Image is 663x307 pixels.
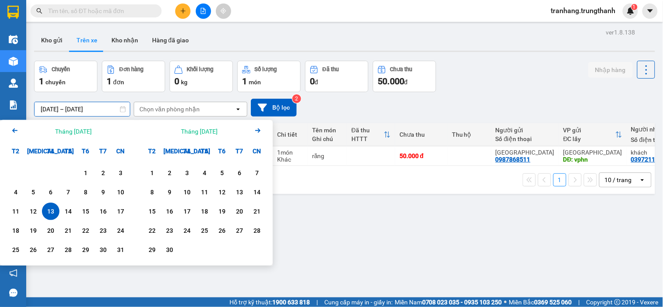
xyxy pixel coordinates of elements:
[163,245,176,255] div: 30
[178,183,196,201] div: Choose Thứ Tư, tháng 09 10 2025. It's available.
[9,100,18,110] img: solution-icon
[97,206,109,217] div: 16
[161,142,178,160] div: [MEDICAL_DATA]
[235,106,242,113] svg: open
[9,57,18,66] img: warehouse-icon
[45,206,57,217] div: 13
[10,125,20,137] button: Previous month.
[7,183,24,201] div: Choose Thứ Hai, tháng 08 4 2025. It's available.
[277,149,303,156] div: 1 món
[233,168,246,178] div: 6
[187,66,214,72] div: Khối lượng
[102,61,165,92] button: Đơn hàng1đơn
[48,6,151,16] input: Tìm tên, số ĐT hoặc mã đơn
[272,299,310,306] strong: 1900 633 818
[9,79,18,88] img: warehouse-icon
[251,168,263,178] div: 7
[69,30,104,51] button: Trên xe
[80,168,92,178] div: 1
[112,164,129,182] div: Choose Chủ Nhật, tháng 08 3 2025. It's available.
[213,142,231,160] div: T6
[646,7,654,15] span: caret-down
[146,206,158,217] div: 15
[80,225,92,236] div: 22
[10,125,20,136] svg: Arrow Left
[115,187,127,197] div: 10
[213,164,231,182] div: Choose Thứ Sáu, tháng 09 5 2025. It's available.
[216,187,228,197] div: 12
[452,131,487,138] div: Thu hộ
[231,222,248,239] div: Choose Thứ Bảy, tháng 09 27 2025. It's available.
[180,8,186,14] span: plus
[251,206,263,217] div: 21
[97,168,109,178] div: 2
[24,222,42,239] div: Choose Thứ Ba, tháng 08 19 2025. It's available.
[27,245,39,255] div: 26
[181,225,193,236] div: 24
[310,76,315,86] span: 0
[27,225,39,236] div: 19
[231,164,248,182] div: Choose Thứ Bảy, tháng 09 6 2025. It's available.
[605,176,632,184] div: 10 / trang
[323,66,339,72] div: Đã thu
[198,225,211,236] div: 25
[112,241,129,259] div: Choose Chủ Nhật, tháng 08 31 2025. It's available.
[7,142,24,160] div: T2
[143,203,161,220] div: Choose Thứ Hai, tháng 09 15 2025. It's available.
[42,241,59,259] div: Choose Thứ Tư, tháng 08 27 2025. It's available.
[198,187,211,197] div: 11
[213,203,231,220] div: Choose Thứ Sáu, tháng 09 19 2025. It's available.
[112,142,129,160] div: CN
[242,76,247,86] span: 1
[496,149,555,156] div: Bắc Kinh
[579,297,580,307] span: |
[614,299,621,305] span: copyright
[9,289,17,297] span: message
[77,164,94,182] div: Choose Thứ Sáu, tháng 08 1 2025. It's available.
[200,8,206,14] span: file-add
[253,125,263,136] svg: Arrow Right
[248,183,266,201] div: Choose Chủ Nhật, tháng 09 14 2025. It's available.
[251,99,297,117] button: Bộ lọc
[10,206,22,217] div: 11
[146,245,158,255] div: 29
[181,168,193,178] div: 3
[627,7,635,15] img: icon-new-feature
[312,135,343,142] div: Ghi chú
[563,156,622,163] div: DĐ: vphn
[45,79,66,86] span: chuyến
[213,222,231,239] div: Choose Thứ Sáu, tháng 09 26 2025. It's available.
[163,225,176,236] div: 23
[24,142,42,160] div: [MEDICAL_DATA]
[198,206,211,217] div: 18
[220,8,226,14] span: aim
[178,222,196,239] div: Choose Thứ Tư, tháng 09 24 2025. It's available.
[77,222,94,239] div: Choose Thứ Sáu, tháng 08 22 2025. It's available.
[251,225,263,236] div: 28
[249,79,261,86] span: món
[277,156,303,163] div: Khác
[196,203,213,220] div: Choose Thứ Năm, tháng 09 18 2025. It's available.
[80,245,92,255] div: 29
[216,168,228,178] div: 5
[196,222,213,239] div: Choose Thứ Năm, tháng 09 25 2025. It's available.
[233,225,246,236] div: 27
[216,3,231,19] button: aim
[161,183,178,201] div: Choose Thứ Ba, tháng 09 9 2025. It's available.
[535,299,572,306] strong: 0369 525 060
[373,61,436,92] button: Chưa thu50.000đ
[62,245,74,255] div: 28
[143,183,161,201] div: Choose Thứ Hai, tháng 09 8 2025. It's available.
[94,183,112,201] div: Choose Thứ Bảy, tháng 08 9 2025. It's available.
[404,79,408,86] span: đ
[399,152,443,159] div: 50.000 đ
[143,222,161,239] div: Choose Thứ Hai, tháng 09 22 2025. It's available.
[163,206,176,217] div: 16
[112,203,129,220] div: Choose Chủ Nhật, tháng 08 17 2025. It's available.
[163,168,176,178] div: 2
[563,127,615,134] div: VP gửi
[233,187,246,197] div: 13
[509,297,572,307] span: Miền Bắc
[94,203,112,220] div: Choose Thứ Bảy, tháng 08 16 2025. It's available.
[62,187,74,197] div: 7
